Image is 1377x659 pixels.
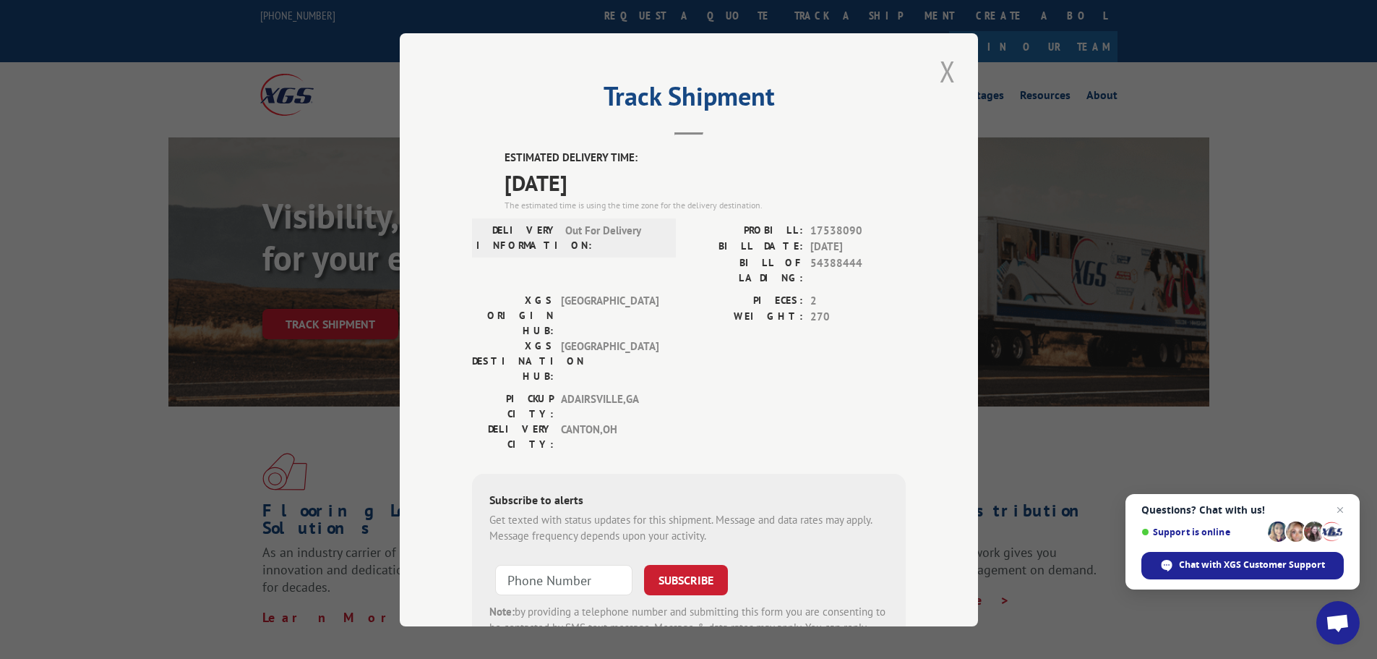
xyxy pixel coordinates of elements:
[561,421,659,451] span: CANTON , OH
[689,292,803,309] label: PIECES:
[489,604,515,618] strong: Note:
[1316,601,1360,645] a: Open chat
[472,338,554,383] label: XGS DESTINATION HUB:
[561,338,659,383] span: [GEOGRAPHIC_DATA]
[1141,527,1263,537] span: Support is online
[489,490,888,511] div: Subscribe to alerts
[810,239,906,255] span: [DATE]
[810,255,906,285] span: 54388444
[472,421,554,451] label: DELIVERY CITY:
[689,239,803,255] label: BILL DATE:
[489,603,888,652] div: by providing a telephone number and submitting this form you are consenting to be contacted by SM...
[472,292,554,338] label: XGS ORIGIN HUB:
[689,255,803,285] label: BILL OF LADING:
[561,292,659,338] span: [GEOGRAPHIC_DATA]
[495,564,632,595] input: Phone Number
[476,222,558,252] label: DELIVERY INFORMATION:
[505,150,906,166] label: ESTIMATED DELIVERY TIME:
[489,511,888,544] div: Get texted with status updates for this shipment. Message and data rates may apply. Message frequ...
[561,391,659,421] span: ADAIRSVILLE , GA
[1179,558,1325,571] span: Chat with XGS Customer Support
[1141,552,1344,579] span: Chat with XGS Customer Support
[935,51,960,91] button: Close modal
[472,86,906,114] h2: Track Shipment
[1141,504,1344,516] span: Questions? Chat with us!
[644,564,728,595] button: SUBSCRIBE
[472,391,554,421] label: PICKUP CITY:
[689,222,803,239] label: PROBILL:
[565,222,663,252] span: Out For Delivery
[810,222,906,239] span: 17538090
[810,292,906,309] span: 2
[810,309,906,326] span: 270
[689,309,803,326] label: WEIGHT:
[505,166,906,198] span: [DATE]
[505,198,906,211] div: The estimated time is using the time zone for the delivery destination.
